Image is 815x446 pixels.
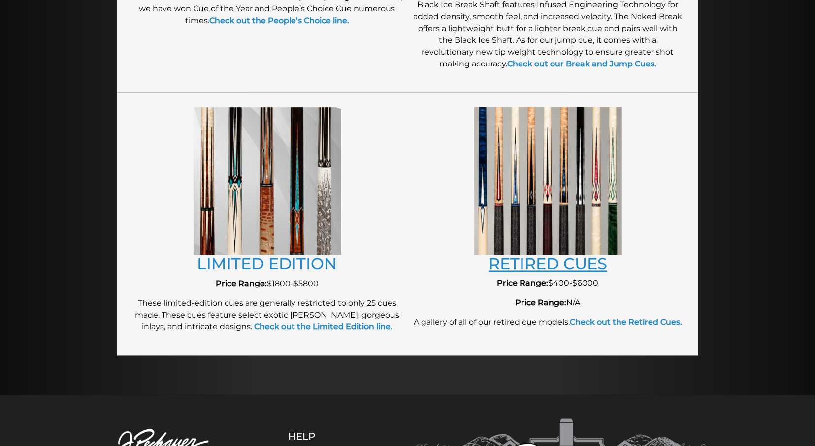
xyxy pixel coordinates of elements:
p: N/A [413,297,684,309]
p: $400-$6000 [413,278,684,289]
strong: Price Range: [516,298,567,308]
h5: Help [288,431,364,443]
a: Check out our Break and Jump Cues. [507,59,656,68]
p: These limited-edition cues are generally restricted to only 25 cues made. These cues feature sele... [132,298,403,333]
p: A gallery of all of our retired cue models. [413,317,684,329]
strong: Price Range: [497,279,549,288]
p: $1800-$5800 [132,278,403,290]
strong: Check out the Limited Edition line. [254,322,392,332]
a: Check out the Retired Cues. [570,318,682,327]
a: LIMITED EDITION [197,255,337,274]
strong: Price Range: [216,279,267,288]
a: Check out the People’s Choice line. [209,16,349,25]
a: RETIRED CUES [489,255,607,274]
a: Check out the Limited Edition line. [252,322,392,332]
